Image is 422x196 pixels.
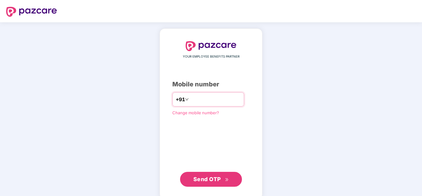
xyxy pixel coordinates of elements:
span: +91 [176,96,185,103]
span: down [185,98,189,101]
button: Send OTPdouble-right [180,172,242,187]
img: logo [186,41,236,51]
div: Mobile number [172,80,250,89]
span: Send OTP [193,176,221,182]
img: logo [6,7,57,17]
a: Change mobile number? [172,110,219,115]
span: YOUR EMPLOYEE BENEFITS PARTNER [183,54,239,59]
span: double-right [225,178,229,182]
